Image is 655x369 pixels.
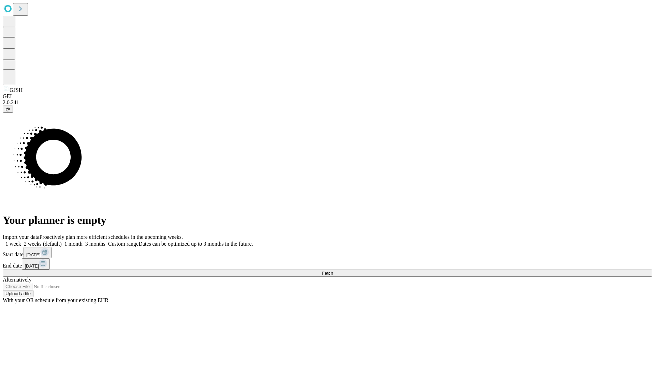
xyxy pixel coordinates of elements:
div: End date [3,258,652,270]
span: 3 months [85,241,105,247]
span: Import your data [3,234,40,240]
div: GEI [3,93,652,99]
h1: Your planner is empty [3,214,652,227]
span: Proactively plan more efficient schedules in the upcoming weeks. [40,234,183,240]
span: With your OR schedule from your existing EHR [3,297,108,303]
span: Dates can be optimized up to 3 months in the future. [139,241,253,247]
span: [DATE] [25,263,39,269]
span: 1 week [5,241,21,247]
button: Fetch [3,270,652,277]
button: @ [3,106,13,113]
span: Alternatively [3,277,31,283]
button: [DATE] [22,258,50,270]
div: 2.0.241 [3,99,652,106]
span: Custom range [108,241,139,247]
span: [DATE] [26,252,41,257]
span: 2 weeks (default) [24,241,62,247]
button: [DATE] [24,247,52,258]
span: GJSH [10,87,23,93]
div: Start date [3,247,652,258]
span: Fetch [322,271,333,276]
button: Upload a file [3,290,33,297]
span: 1 month [64,241,83,247]
span: @ [5,107,10,112]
